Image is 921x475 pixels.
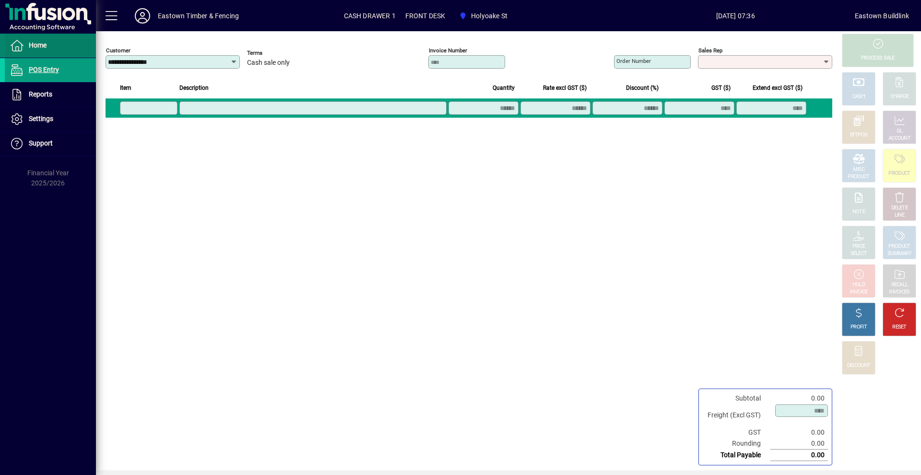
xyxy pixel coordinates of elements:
[770,427,828,438] td: 0.00
[455,7,511,24] span: Holyoake St
[29,41,47,49] span: Home
[852,281,865,289] div: HOLD
[5,34,96,58] a: Home
[770,393,828,404] td: 0.00
[852,93,865,100] div: CASH
[852,243,865,250] div: PRICE
[887,250,911,257] div: SUMMARY
[405,8,446,24] span: FRONT DESK
[247,59,290,67] span: Cash sale only
[703,450,770,461] td: Total Payable
[895,212,904,219] div: LINE
[29,90,52,98] span: Reports
[853,166,864,173] div: MISC
[770,438,828,450] td: 0.00
[247,50,305,56] span: Terms
[493,83,515,93] span: Quantity
[850,250,867,257] div: SELECT
[179,83,209,93] span: Description
[850,324,867,331] div: PROFIT
[888,135,910,142] div: ACCOUNT
[891,205,908,212] div: DELETE
[897,128,903,135] div: GL
[861,55,895,62] div: PROCESS SALE
[344,8,396,24] span: CASH DRAWER 1
[850,289,867,296] div: INVOICE
[753,83,803,93] span: Extend excl GST ($)
[5,83,96,107] a: Reports
[890,93,909,100] div: CHARGE
[703,404,770,427] td: Freight (Excl GST)
[429,47,467,54] mat-label: Invoice number
[848,173,869,181] div: PRODUCT
[852,208,865,216] div: NOTE
[850,132,868,139] div: EFTPOS
[29,115,53,122] span: Settings
[29,139,53,147] span: Support
[626,83,659,93] span: Discount (%)
[770,450,828,461] td: 0.00
[543,83,587,93] span: Rate excl GST ($)
[888,243,910,250] div: PRODUCT
[616,58,651,64] mat-label: Order number
[158,8,239,24] div: Eastown Timber & Fencing
[855,8,909,24] div: Eastown Buildlink
[106,47,130,54] mat-label: Customer
[5,107,96,131] a: Settings
[471,8,508,24] span: Holyoake St
[127,7,158,24] button: Profile
[889,289,909,296] div: INVOICES
[616,8,855,24] span: [DATE] 07:36
[891,281,908,289] div: RECALL
[703,427,770,438] td: GST
[5,132,96,156] a: Support
[29,66,59,73] span: POS Entry
[892,324,907,331] div: RESET
[703,393,770,404] td: Subtotal
[120,83,131,93] span: Item
[711,83,731,93] span: GST ($)
[888,170,910,177] div: PRODUCT
[703,438,770,450] td: Rounding
[847,362,870,369] div: DISCOUNT
[698,47,722,54] mat-label: Sales rep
